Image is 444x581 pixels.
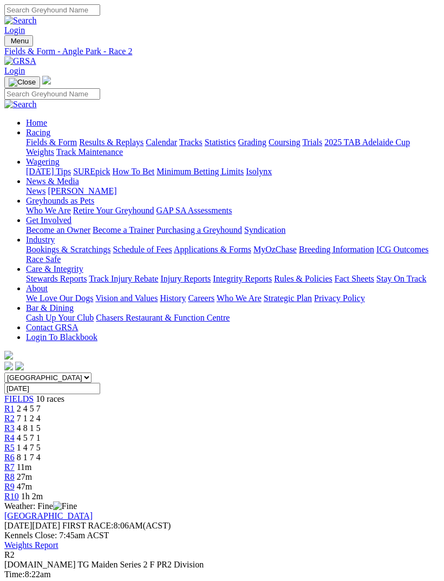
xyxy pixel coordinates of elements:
a: SUREpick [73,167,110,176]
span: 2 4 5 7 [17,404,41,413]
span: 27m [17,472,32,481]
div: News & Media [26,186,440,196]
a: Minimum Betting Limits [156,167,244,176]
span: Time: [4,570,25,579]
a: Isolynx [246,167,272,176]
a: Integrity Reports [213,274,272,283]
a: R5 [4,443,15,452]
a: Bookings & Scratchings [26,245,110,254]
a: Tracks [179,138,203,147]
a: Bar & Dining [26,303,74,312]
a: Weights [26,147,54,156]
span: 47m [17,482,32,491]
img: twitter.svg [15,362,24,370]
a: Retire Your Greyhound [73,206,154,215]
img: Search [4,100,37,109]
a: R2 [4,414,15,423]
span: 7 1 2 4 [17,414,41,423]
span: R9 [4,482,15,491]
span: R4 [4,433,15,442]
a: Fields & Form [26,138,77,147]
div: Care & Integrity [26,274,440,284]
a: How To Bet [113,167,155,176]
a: Syndication [244,225,285,234]
a: Privacy Policy [314,293,365,303]
a: Track Maintenance [56,147,123,156]
a: Vision and Values [95,293,158,303]
a: [GEOGRAPHIC_DATA] [4,511,93,520]
span: Menu [11,37,29,45]
a: Weights Report [4,540,58,550]
a: Breeding Information [299,245,374,254]
div: Get Involved [26,225,440,235]
span: 4 5 7 1 [17,433,41,442]
a: Results & Replays [79,138,143,147]
img: GRSA [4,56,36,66]
button: Toggle navigation [4,35,33,47]
a: Industry [26,235,55,244]
a: Purchasing a Greyhound [156,225,242,234]
a: Become an Owner [26,225,90,234]
span: 11m [17,462,32,472]
a: ICG Outcomes [376,245,428,254]
a: Login To Blackbook [26,332,97,342]
a: Applications & Forms [174,245,251,254]
a: Login [4,25,25,35]
span: R1 [4,404,15,413]
input: Select date [4,383,100,394]
a: R10 [4,492,19,501]
a: Get Involved [26,216,71,225]
span: FIELDS [4,394,34,403]
img: Search [4,16,37,25]
a: Coursing [269,138,301,147]
span: [DATE] [4,521,60,530]
div: Racing [26,138,440,157]
span: Weather: Fine [4,501,77,511]
button: Toggle navigation [4,76,40,88]
a: Strategic Plan [264,293,312,303]
input: Search [4,88,100,100]
a: Stewards Reports [26,274,87,283]
input: Search [4,4,100,16]
a: News & Media [26,177,79,186]
a: Statistics [205,138,236,147]
a: [PERSON_NAME] [48,186,116,195]
a: R3 [4,423,15,433]
span: 10 races [36,394,64,403]
a: MyOzChase [253,245,297,254]
a: R6 [4,453,15,462]
span: R2 [4,550,15,559]
img: Fine [53,501,77,511]
span: [DATE] [4,521,32,530]
a: Who We Are [217,293,262,303]
a: Stay On Track [376,274,426,283]
a: About [26,284,48,293]
a: Trials [302,138,322,147]
a: Cash Up Your Club [26,313,94,322]
a: Careers [188,293,214,303]
a: Home [26,118,47,127]
span: 4 8 1 5 [17,423,41,433]
a: GAP SA Assessments [156,206,232,215]
span: 8 1 7 4 [17,453,41,462]
a: Fact Sheets [335,274,374,283]
div: Bar & Dining [26,313,440,323]
a: Track Injury Rebate [89,274,158,283]
a: Login [4,66,25,75]
img: Close [9,78,36,87]
img: facebook.svg [4,362,13,370]
a: Schedule of Fees [113,245,172,254]
a: We Love Our Dogs [26,293,93,303]
a: 2025 TAB Adelaide Cup [324,138,410,147]
div: [DOMAIN_NAME] TG Maiden Series 2 F PR2 Division [4,560,440,570]
a: Rules & Policies [274,274,332,283]
div: Kennels Close: 7:45am ACST [4,531,440,540]
a: Become a Trainer [93,225,154,234]
a: News [26,186,45,195]
a: Race Safe [26,254,61,264]
a: Chasers Restaurant & Function Centre [96,313,230,322]
a: Greyhounds as Pets [26,196,94,205]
